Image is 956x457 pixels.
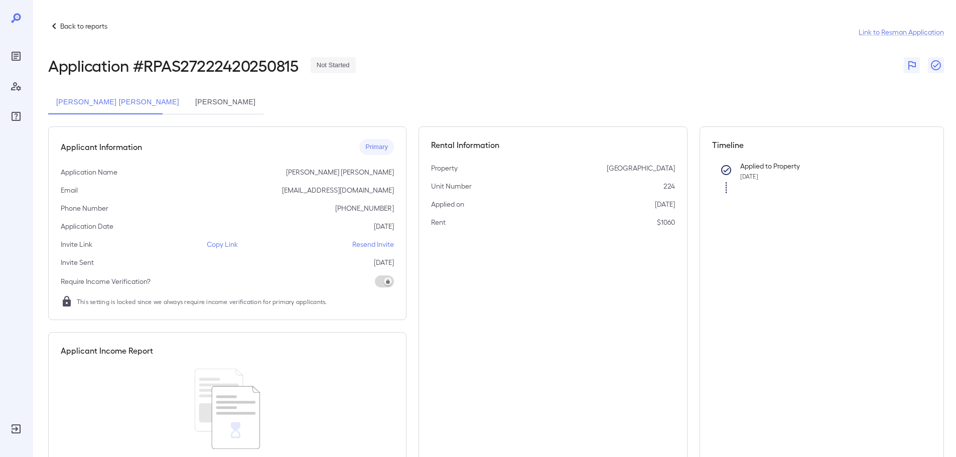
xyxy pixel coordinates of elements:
[8,421,24,437] div: Log Out
[663,181,675,191] p: 224
[286,167,394,177] p: [PERSON_NAME] [PERSON_NAME]
[712,139,932,151] h5: Timeline
[61,185,78,195] p: Email
[61,221,113,231] p: Application Date
[187,90,263,114] button: [PERSON_NAME]
[904,57,920,73] button: Flag Report
[431,139,675,151] h5: Rental Information
[657,217,675,227] p: $1060
[48,56,299,74] h2: Application # RPAS27222420250815
[655,199,675,209] p: [DATE]
[61,257,94,267] p: Invite Sent
[60,21,107,31] p: Back to reports
[431,163,458,173] p: Property
[8,108,24,124] div: FAQ
[352,239,394,249] p: Resend Invite
[61,239,92,249] p: Invite Link
[61,345,153,357] h5: Applicant Income Report
[607,163,675,173] p: [GEOGRAPHIC_DATA]
[335,203,394,213] p: [PHONE_NUMBER]
[61,141,142,153] h5: Applicant Information
[374,221,394,231] p: [DATE]
[48,90,187,114] button: [PERSON_NAME] [PERSON_NAME]
[311,61,356,70] span: Not Started
[740,173,758,180] span: [DATE]
[8,48,24,64] div: Reports
[8,78,24,94] div: Manage Users
[61,167,117,177] p: Application Name
[374,257,394,267] p: [DATE]
[61,276,151,286] p: Require Income Verification?
[431,199,464,209] p: Applied on
[207,239,238,249] p: Copy Link
[431,181,472,191] p: Unit Number
[61,203,108,213] p: Phone Number
[282,185,394,195] p: [EMAIL_ADDRESS][DOMAIN_NAME]
[928,57,944,73] button: Close Report
[77,296,327,307] span: This setting is locked since we always require income verification for primary applicants.
[431,217,446,227] p: Rent
[359,142,394,152] span: Primary
[859,27,944,37] a: Link to Resman Application
[740,161,916,171] p: Applied to Property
